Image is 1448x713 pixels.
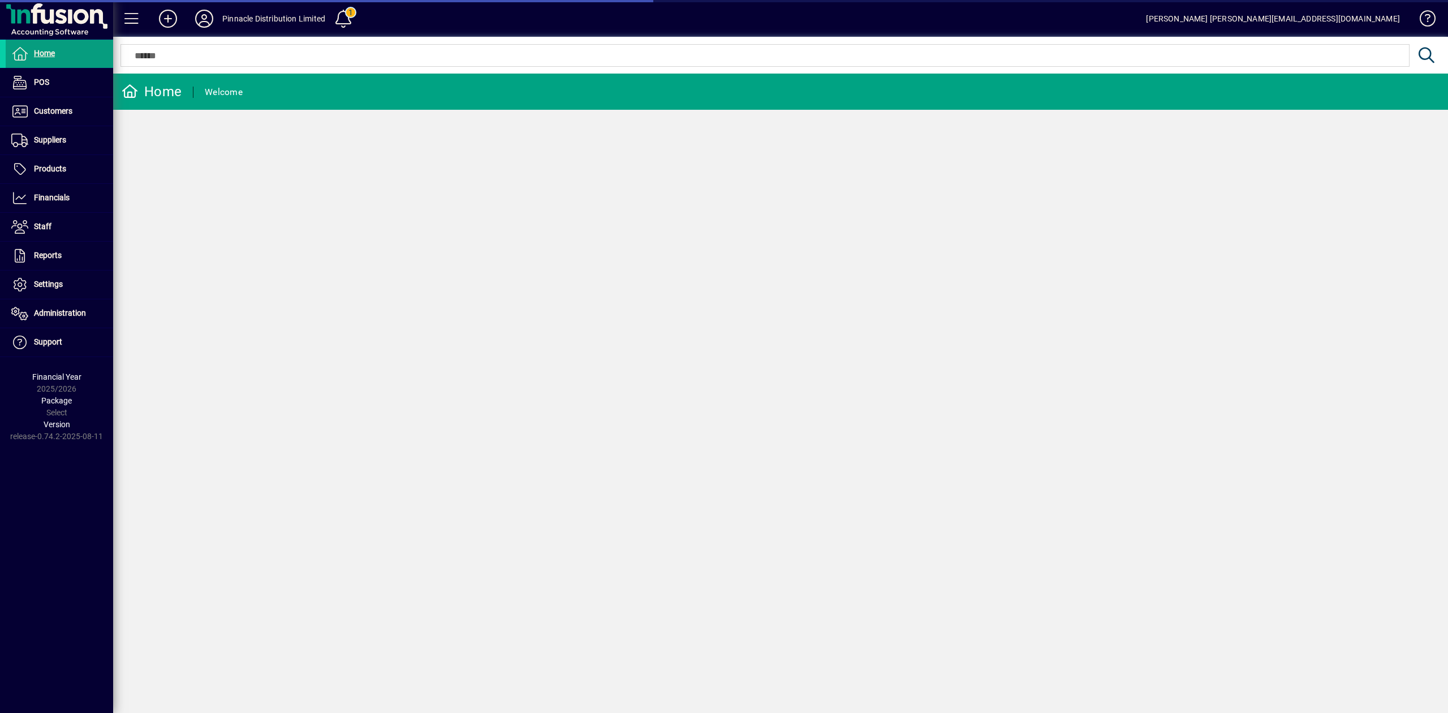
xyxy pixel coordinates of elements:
[186,8,222,29] button: Profile
[1146,10,1400,28] div: [PERSON_NAME] [PERSON_NAME][EMAIL_ADDRESS][DOMAIN_NAME]
[34,193,70,202] span: Financials
[41,396,72,405] span: Package
[34,78,49,87] span: POS
[6,328,113,356] a: Support
[122,83,182,101] div: Home
[6,126,113,154] a: Suppliers
[34,106,72,115] span: Customers
[6,184,113,212] a: Financials
[44,420,70,429] span: Version
[6,299,113,328] a: Administration
[34,308,86,317] span: Administration
[32,372,81,381] span: Financial Year
[34,164,66,173] span: Products
[34,135,66,144] span: Suppliers
[150,8,186,29] button: Add
[6,97,113,126] a: Customers
[205,83,243,101] div: Welcome
[6,68,113,97] a: POS
[6,242,113,270] a: Reports
[34,251,62,260] span: Reports
[34,49,55,58] span: Home
[6,213,113,241] a: Staff
[34,337,62,346] span: Support
[34,222,51,231] span: Staff
[6,155,113,183] a: Products
[1411,2,1434,39] a: Knowledge Base
[6,270,113,299] a: Settings
[34,280,63,289] span: Settings
[222,10,325,28] div: Pinnacle Distribution Limited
